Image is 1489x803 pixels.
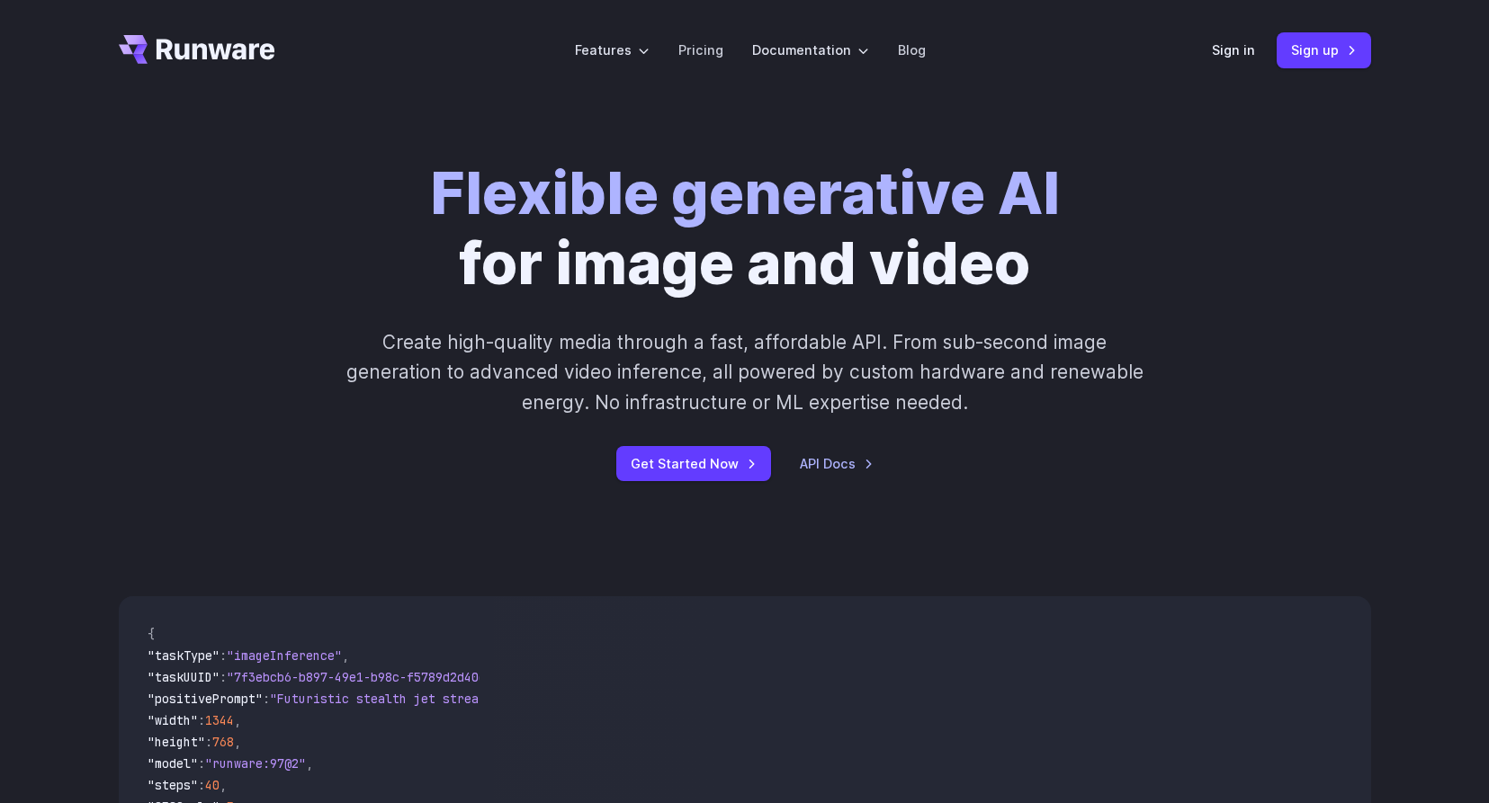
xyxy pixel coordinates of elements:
span: : [198,777,205,793]
span: : [198,755,205,772]
a: Pricing [678,40,723,60]
span: : [263,691,270,707]
span: , [220,777,227,793]
span: "model" [148,755,198,772]
a: Get Started Now [616,446,771,481]
span: "taskType" [148,647,220,664]
span: 40 [205,777,220,793]
span: "imageInference" [227,647,342,664]
span: 768 [212,734,234,750]
span: : [220,669,227,685]
label: Documentation [752,40,869,60]
span: "runware:97@2" [205,755,306,772]
span: : [205,734,212,750]
a: Blog [898,40,926,60]
span: , [342,647,349,664]
span: "steps" [148,777,198,793]
span: "positivePrompt" [148,691,263,707]
span: : [220,647,227,664]
span: "height" [148,734,205,750]
strong: Flexible generative AI [430,157,1060,228]
span: "taskUUID" [148,669,220,685]
span: "7f3ebcb6-b897-49e1-b98c-f5789d2d40d7" [227,669,500,685]
span: { [148,626,155,642]
span: : [198,712,205,728]
a: API Docs [800,453,874,474]
label: Features [575,40,650,60]
a: Sign up [1277,32,1371,67]
span: "Futuristic stealth jet streaking through a neon-lit cityscape with glowing purple exhaust" [270,691,925,707]
span: , [306,755,313,772]
span: "width" [148,712,198,728]
h1: for image and video [430,158,1060,299]
a: Go to / [119,35,275,64]
span: 1344 [205,712,234,728]
span: , [234,712,241,728]
span: , [234,734,241,750]
a: Sign in [1212,40,1255,60]
p: Create high-quality media through a fast, affordable API. From sub-second image generation to adv... [344,327,1145,417]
